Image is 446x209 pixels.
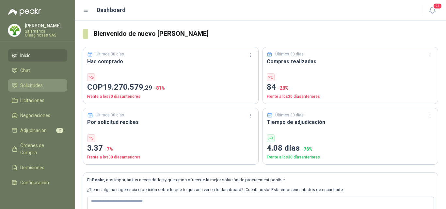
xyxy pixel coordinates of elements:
[92,177,104,182] b: Peakr
[275,112,304,118] p: Últimos 30 días
[267,142,434,155] p: 4.08 días
[20,179,49,186] span: Configuración
[87,154,254,160] p: Frente a los 30 días anteriores
[87,187,434,193] p: ¿Tienes alguna sugerencia o petición sobre lo que te gustaría ver en tu dashboard? ¡Cuéntanoslo! ...
[103,82,152,92] span: 19.270.579
[25,29,67,37] p: Salamanca Oleaginosas SAS
[105,146,113,152] span: -7 %
[8,124,67,137] a: Adjudicación2
[87,81,254,94] p: COP
[97,6,126,15] h1: Dashboard
[267,118,434,126] h3: Tiempo de adjudicación
[8,176,67,189] a: Configuración
[267,81,434,94] p: 84
[267,154,434,160] p: Frente a los 30 días anteriores
[143,84,152,91] span: ,29
[278,85,289,91] span: -28 %
[8,139,67,159] a: Órdenes de Compra
[20,52,31,59] span: Inicio
[87,94,254,100] p: Frente a los 30 días anteriores
[8,161,67,174] a: Remisiones
[8,49,67,62] a: Inicio
[267,94,434,100] p: Frente a los 30 días anteriores
[87,57,254,66] h3: Has comprado
[8,64,67,77] a: Chat
[56,128,63,133] span: 2
[275,51,304,57] p: Últimos 30 días
[96,112,124,118] p: Últimos 30 días
[433,3,442,9] span: 21
[267,57,434,66] h3: Compras realizadas
[20,112,50,119] span: Negociaciones
[20,164,44,171] span: Remisiones
[87,142,254,155] p: 3.37
[8,191,67,204] a: Manuales y ayuda
[20,142,61,156] span: Órdenes de Compra
[20,67,30,74] span: Chat
[87,177,434,183] p: En , nos importan tus necesidades y queremos ofrecerte la mejor solución de procurement posible.
[20,97,44,104] span: Licitaciones
[8,8,41,16] img: Logo peakr
[8,94,67,107] a: Licitaciones
[8,79,67,92] a: Solicitudes
[302,146,312,152] span: -76 %
[8,109,67,122] a: Negociaciones
[8,24,21,37] img: Company Logo
[87,118,254,126] h3: Por solicitud recibes
[154,85,165,91] span: -81 %
[25,23,67,28] p: [PERSON_NAME]
[93,29,438,39] h3: Bienvenido de nuevo [PERSON_NAME]
[20,82,43,89] span: Solicitudes
[96,51,124,57] p: Últimos 30 días
[426,5,438,16] button: 21
[20,127,47,134] span: Adjudicación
